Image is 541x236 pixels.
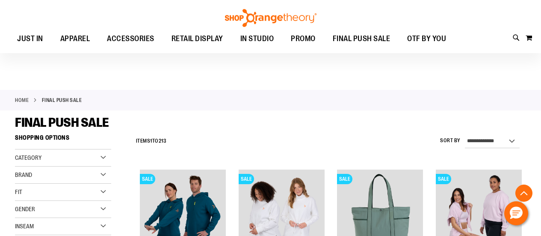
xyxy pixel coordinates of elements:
span: SALE [436,174,451,184]
span: OTF BY YOU [407,29,446,48]
strong: Shopping Options [15,130,111,149]
h2: Items to [136,134,167,148]
a: PROMO [282,29,324,49]
span: 213 [159,138,167,144]
span: ACCESSORIES [107,29,154,48]
a: APPAREL [52,29,99,49]
span: Gender [15,206,35,212]
a: JUST IN [9,29,52,49]
span: 1 [150,138,152,144]
a: OTF BY YOU [399,29,455,49]
span: SALE [239,174,254,184]
button: Back To Top [515,185,532,202]
span: PROMO [291,29,316,48]
a: RETAIL DISPLAY [163,29,232,49]
span: Fit [15,188,22,195]
span: Brand [15,171,32,178]
span: Category [15,154,41,161]
label: Sort By [440,137,461,144]
span: Inseam [15,223,34,230]
span: SALE [337,174,352,184]
span: FINAL PUSH SALE [333,29,390,48]
span: SALE [140,174,155,184]
span: IN STUDIO [240,29,274,48]
span: JUST IN [17,29,43,48]
a: Home [15,96,29,104]
a: IN STUDIO [232,29,283,49]
a: ACCESSORIES [98,29,163,49]
span: FINAL PUSH SALE [15,115,109,130]
strong: FINAL PUSH SALE [42,96,82,104]
img: Shop Orangetheory [224,9,318,27]
span: RETAIL DISPLAY [171,29,223,48]
span: APPAREL [60,29,90,48]
button: Hello, have a question? Let’s chat. [504,201,528,225]
a: FINAL PUSH SALE [324,29,399,48]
